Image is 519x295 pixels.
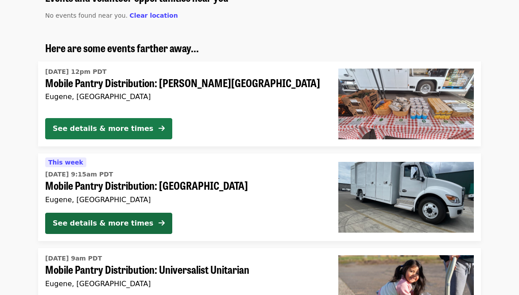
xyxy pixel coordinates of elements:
div: Eugene, [GEOGRAPHIC_DATA] [45,195,324,204]
button: See details & more times [45,213,172,234]
span: Mobile Pantry Distribution: [PERSON_NAME][GEOGRAPHIC_DATA] [45,77,324,89]
div: See details & more times [53,123,153,134]
i: arrow-right icon [159,219,165,227]
img: Mobile Pantry Distribution: Bethel School District organized by FOOD For Lane County [338,162,474,233]
span: No events found near you. [45,12,128,19]
time: [DATE] 9am PDT [45,254,102,263]
span: Clear location [130,12,178,19]
div: See details & more times [53,218,153,229]
button: See details & more times [45,118,172,139]
div: Eugene, [GEOGRAPHIC_DATA] [45,280,324,288]
span: Mobile Pantry Distribution: Universalist Unitarian [45,263,324,276]
button: Clear location [130,11,178,20]
i: arrow-right icon [159,124,165,133]
span: This week [48,159,83,166]
span: Mobile Pantry Distribution: [GEOGRAPHIC_DATA] [45,179,324,192]
img: Mobile Pantry Distribution: Sheldon Community Center organized by FOOD For Lane County [338,69,474,139]
span: Here are some events farther away... [45,40,199,55]
a: See details for "Mobile Pantry Distribution: Bethel School District" [38,153,481,241]
div: Eugene, [GEOGRAPHIC_DATA] [45,92,324,101]
time: [DATE] 12pm PDT [45,67,107,77]
a: See details for "Mobile Pantry Distribution: Sheldon Community Center" [38,61,481,146]
time: [DATE] 9:15am PDT [45,170,113,179]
